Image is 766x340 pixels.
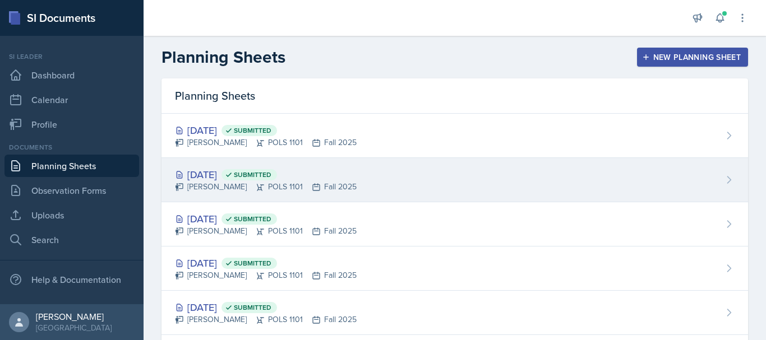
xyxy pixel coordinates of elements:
div: [DATE] [175,211,357,226]
a: [DATE] Submitted [PERSON_NAME]POLS 1101Fall 2025 [161,291,748,335]
a: Search [4,229,139,251]
a: Calendar [4,89,139,111]
div: [PERSON_NAME] POLS 1101 Fall 2025 [175,269,357,281]
div: New Planning Sheet [644,53,741,62]
div: [PERSON_NAME] [36,311,112,322]
button: New Planning Sheet [637,48,748,67]
div: [DATE] [175,167,357,182]
a: [DATE] Submitted [PERSON_NAME]POLS 1101Fall 2025 [161,202,748,246]
span: Submitted [234,215,271,223]
div: [PERSON_NAME] POLS 1101 Fall 2025 [175,314,357,325]
div: [PERSON_NAME] POLS 1101 Fall 2025 [175,225,357,237]
div: [DATE] [175,123,357,138]
a: Profile [4,113,139,136]
div: [DATE] [175,255,357,271]
a: Uploads [4,204,139,226]
a: [DATE] Submitted [PERSON_NAME]POLS 1101Fall 2025 [161,114,748,158]
div: [PERSON_NAME] POLS 1101 Fall 2025 [175,137,357,148]
span: Submitted [234,259,271,268]
div: [PERSON_NAME] POLS 1101 Fall 2025 [175,181,357,193]
span: Submitted [234,303,271,312]
div: Planning Sheets [161,78,748,114]
div: Help & Documentation [4,268,139,291]
a: Observation Forms [4,179,139,202]
a: Dashboard [4,64,139,86]
a: [DATE] Submitted [PERSON_NAME]POLS 1101Fall 2025 [161,158,748,202]
a: [DATE] Submitted [PERSON_NAME]POLS 1101Fall 2025 [161,246,748,291]
div: [DATE] [175,300,357,315]
a: Planning Sheets [4,155,139,177]
div: [GEOGRAPHIC_DATA] [36,322,112,333]
div: Si leader [4,52,139,62]
span: Submitted [234,126,271,135]
h2: Planning Sheets [161,47,285,67]
span: Submitted [234,170,271,179]
div: Documents [4,142,139,152]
